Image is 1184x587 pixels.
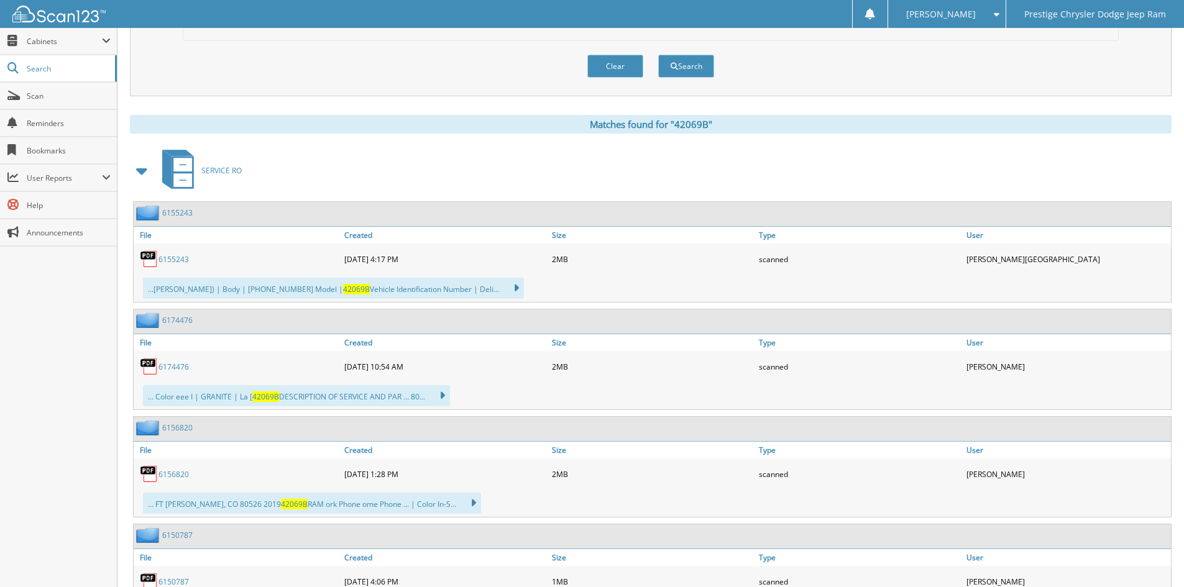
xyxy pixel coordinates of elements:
[143,278,524,299] div: ...[PERSON_NAME]) | Body | [PHONE_NUMBER] Model | Vehicle Identification Number | Deli...
[281,499,308,509] span: 42069B
[756,462,963,486] div: scanned
[136,420,162,435] img: folder2.png
[134,334,341,351] a: File
[549,334,756,351] a: Size
[143,385,450,406] div: ... Color eee I | GRANITE | La [ DESCRIPTION OF SERVICE AND PAR ... 80...
[158,576,189,587] a: 6150787
[158,362,189,372] a: 6174476
[341,334,549,351] a: Created
[963,549,1171,566] a: User
[756,227,963,243] a: Type
[549,227,756,243] a: Size
[549,549,756,566] a: Size
[140,465,158,483] img: PDF.png
[201,165,242,176] span: SERVICE RO
[143,493,481,514] div: ... FT [PERSON_NAME], CO 80526 2019 RAM ork Phone ome Phone ... | Color In-S...
[341,354,549,379] div: [DATE] 10:54 AM
[1122,527,1184,587] iframe: Chat Widget
[27,200,111,211] span: Help
[158,469,189,480] a: 6156820
[549,354,756,379] div: 2MB
[158,254,189,265] a: 6155243
[341,549,549,566] a: Created
[162,315,193,325] a: 6174476
[27,173,102,183] span: User Reports
[963,227,1171,243] a: User
[341,227,549,243] a: Created
[27,227,111,238] span: Announcements
[756,442,963,458] a: Type
[162,207,193,218] a: 6155243
[963,462,1171,486] div: [PERSON_NAME]
[658,55,714,78] button: Search
[549,462,756,486] div: 2MB
[1024,11,1166,18] span: Prestige Chrysler Dodge Jeep Ram
[756,247,963,271] div: scanned
[549,247,756,271] div: 2MB
[140,357,158,376] img: PDF.png
[906,11,976,18] span: [PERSON_NAME]
[162,422,193,433] a: 6156820
[136,205,162,221] img: folder2.png
[963,354,1171,379] div: [PERSON_NAME]
[162,530,193,540] a: 6150787
[136,527,162,543] img: folder2.png
[549,442,756,458] a: Size
[252,391,279,402] span: 42069B
[963,334,1171,351] a: User
[341,462,549,486] div: [DATE] 1:28 PM
[27,145,111,156] span: Bookmarks
[12,6,106,22] img: scan123-logo-white.svg
[27,91,111,101] span: Scan
[27,118,111,129] span: Reminders
[756,549,963,566] a: Type
[130,115,1172,134] div: Matches found for "42069B"
[341,247,549,271] div: [DATE] 4:17 PM
[134,549,341,566] a: File
[134,442,341,458] a: File
[27,63,109,74] span: Search
[140,250,158,268] img: PDF.png
[756,354,963,379] div: scanned
[27,36,102,47] span: Cabinets
[136,312,162,328] img: folder2.png
[587,55,643,78] button: Clear
[343,284,370,294] span: 42069B
[963,247,1171,271] div: [PERSON_NAME][GEOGRAPHIC_DATA]
[756,334,963,351] a: Type
[341,442,549,458] a: Created
[963,442,1171,458] a: User
[134,227,341,243] a: File
[155,146,242,195] a: SERVICE RO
